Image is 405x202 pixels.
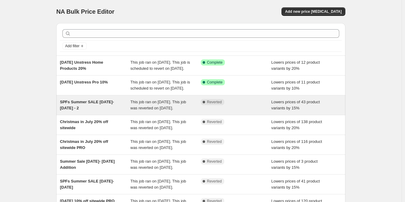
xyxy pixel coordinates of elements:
span: SPFs Summer SALE [DATE]-[DATE] [60,179,114,190]
span: Lowers prices of 12 product variants by 20% [271,60,320,71]
span: Complete [207,80,222,85]
span: Add filter [65,44,79,48]
span: Reverted [207,100,222,105]
span: Lowers prices of 11 product variants by 10% [271,80,320,90]
span: Lowers prices of 116 product variants by 20% [271,139,322,150]
span: Reverted [207,179,222,184]
span: This job ran on [DATE]. This job was reverted on [DATE]. [131,119,186,130]
button: Add filter [62,42,87,50]
span: SPFs Summer SALE [DATE]-[DATE] - 2 [60,100,114,110]
span: Lowers prices of 3 product variants by 15% [271,159,318,170]
span: [DATE] Unstress Pro 10% [60,80,108,84]
span: Summer Sale [DATE]- [DATE] Addition [60,159,115,170]
span: Add new price [MEDICAL_DATA] [285,9,342,14]
button: Add new price [MEDICAL_DATA] [281,7,345,16]
span: Lowers prices of 41 product variants by 15% [271,179,320,190]
span: This job ran on [DATE]. This job was reverted on [DATE]. [131,100,186,110]
span: This job ran on [DATE]. This job is scheduled to revert on [DATE]. [131,80,190,90]
span: Reverted [207,139,222,144]
span: This job ran on [DATE]. This job was reverted on [DATE]. [131,179,186,190]
span: Reverted [207,159,222,164]
span: Lowers prices of 138 product variants by 20% [271,119,322,130]
span: NA Bulk Price Editor [56,8,114,15]
span: This job ran on [DATE]. This job was reverted on [DATE]. [131,139,186,150]
span: Christmas in July 20% off sitewide [60,119,108,130]
span: Complete [207,60,222,65]
span: This job ran on [DATE]. This job is scheduled to revert on [DATE]. [131,60,190,71]
span: [DATE] Unstress Home Products 20% [60,60,103,71]
span: Lowers prices of 43 product variants by 15% [271,100,320,110]
span: Christmas in July 20% off sitewide PRO [60,139,108,150]
span: This job ran on [DATE]. This job was reverted on [DATE]. [131,159,186,170]
span: Reverted [207,119,222,124]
